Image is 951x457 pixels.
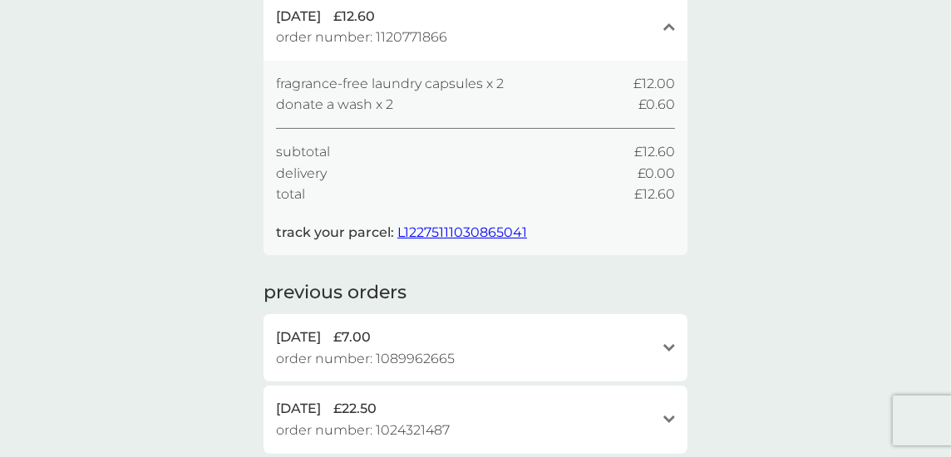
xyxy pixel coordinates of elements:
span: fragrance-free laundry capsules x 2 [276,73,504,95]
a: L12275111030865041 [397,224,527,240]
span: subtotal [276,141,330,163]
span: total [276,184,305,205]
span: donate a wash x 2 [276,94,393,115]
span: order number: 1120771866 [276,27,447,48]
span: delivery [276,163,327,184]
span: £12.60 [333,6,375,27]
span: order number: 1089962665 [276,348,455,370]
p: track your parcel: [276,222,527,243]
span: £0.60 [638,94,675,115]
span: £7.00 [333,327,371,348]
span: £0.00 [638,163,675,184]
span: [DATE] [276,398,321,420]
span: [DATE] [276,327,321,348]
span: £12.60 [634,184,675,205]
span: £12.60 [634,141,675,163]
span: order number: 1024321487 [276,420,450,441]
span: £22.50 [333,398,377,420]
span: £12.00 [633,73,675,95]
span: [DATE] [276,6,321,27]
h2: previous orders [264,280,407,306]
